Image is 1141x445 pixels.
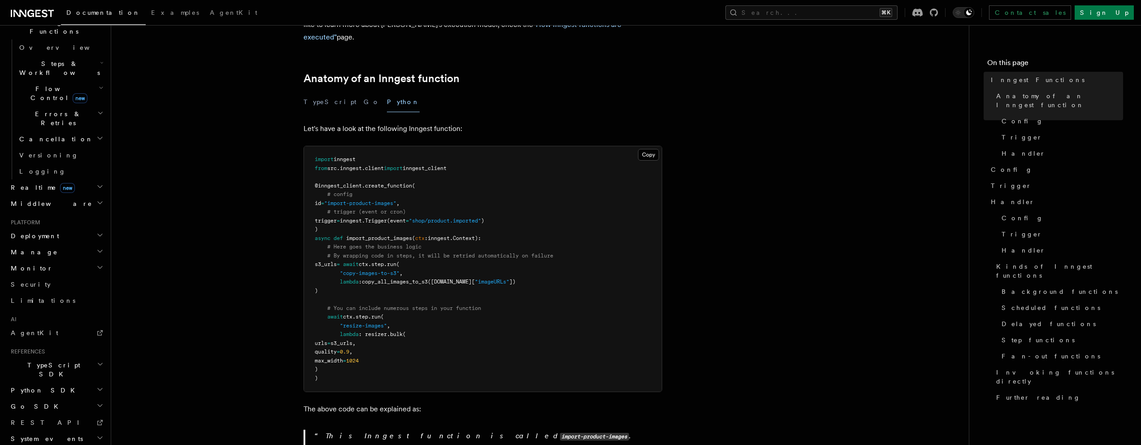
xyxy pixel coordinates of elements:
span: ]) [509,279,516,285]
span: urls [315,340,327,346]
span: Middleware [7,199,92,208]
span: ( [381,314,384,320]
span: create_function [365,183,412,189]
span: s3_urls, [330,340,356,346]
span: = [321,200,324,206]
a: Config [998,210,1123,226]
span: import_product_images [346,235,412,241]
span: , [349,349,352,355]
span: = [327,340,330,346]
span: inngest [428,235,450,241]
a: Fan-out functions [998,348,1123,364]
span: # You can include numerous steps in your function [327,305,481,311]
a: Handler [987,194,1123,210]
span: id [315,200,321,206]
span: ) [315,366,318,372]
button: Cancellation [16,131,105,147]
a: Scheduled functions [998,300,1123,316]
a: Overview [16,39,105,56]
span: await [327,314,343,320]
span: s3_urls [315,261,337,267]
span: # config [327,191,352,197]
span: # Here goes the business logic [327,244,421,250]
span: Config [1002,214,1043,222]
span: Further reading [996,393,1080,402]
span: Handler [1002,149,1046,158]
a: Versioning [16,147,105,163]
a: AgentKit [7,325,105,341]
span: , [387,323,390,329]
span: Manage [7,248,58,257]
span: Delayed functions [1002,319,1096,328]
span: @inngest_client [315,183,362,189]
span: . [450,235,453,241]
span: bulk [390,331,403,337]
span: ctx [343,314,352,320]
a: Contact sales [989,5,1071,20]
span: Handler [1002,246,1046,255]
span: async [315,235,330,241]
span: Trigger [991,181,1032,190]
button: Manage [7,244,105,260]
button: Python [387,92,420,112]
button: Copy [638,149,659,161]
span: Deployment [7,231,59,240]
span: ) [315,288,318,294]
button: Monitor [7,260,105,276]
span: Flow Control [16,84,99,102]
span: = [337,261,340,267]
span: Config [1002,117,1043,126]
span: inngest. [340,218,365,224]
button: Go SDK [7,398,105,414]
span: ( [412,235,415,241]
span: "copy-images-to-s3" [340,270,399,276]
span: inngest [334,156,356,162]
button: Errors & Retries [16,106,105,131]
span: : [425,235,428,241]
kbd: ⌘K [880,8,892,17]
span: inngest [340,165,362,171]
span: , [396,200,399,206]
span: AgentKit [11,329,58,336]
button: Realtimenew [7,179,105,196]
a: Trigger [987,178,1123,194]
span: Realtime [7,183,75,192]
span: Overview [19,44,112,51]
span: Security [11,281,51,288]
span: AgentKit [210,9,257,16]
span: , [399,270,403,276]
button: Flow Controlnew [16,81,105,106]
span: "resize-images" [340,323,387,329]
span: . [384,261,387,267]
a: Sign Up [1075,5,1134,20]
span: def [334,235,343,241]
a: REST API [7,414,105,431]
span: await [343,261,359,267]
span: Inngest Functions [991,75,1085,84]
span: ( [396,261,399,267]
span: new [73,93,87,103]
a: Kinds of Inngest functions [993,258,1123,284]
span: max_width [315,358,343,364]
button: TypeScript [304,92,356,112]
span: Config [991,165,1033,174]
span: Platform [7,219,40,226]
span: Documentation [66,9,140,16]
span: run [371,314,381,320]
a: AgentKit [204,3,263,24]
span: Errors & Retries [16,109,97,127]
a: Inngest Functions [987,72,1123,88]
a: Trigger [998,129,1123,145]
button: Toggle dark mode [953,7,974,18]
span: Kinds of Inngest functions [996,262,1123,280]
span: import [384,165,403,171]
span: copy_all_images_to_s3 [362,279,428,285]
span: Python SDK [7,386,80,395]
span: = [406,218,409,224]
span: Logging [19,168,66,175]
span: Trigger [365,218,387,224]
a: Limitations [7,292,105,309]
span: = [337,349,340,355]
span: # By wrapping code in steps, it will be retried automatically on failure [327,253,553,259]
span: Context): [453,235,481,241]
